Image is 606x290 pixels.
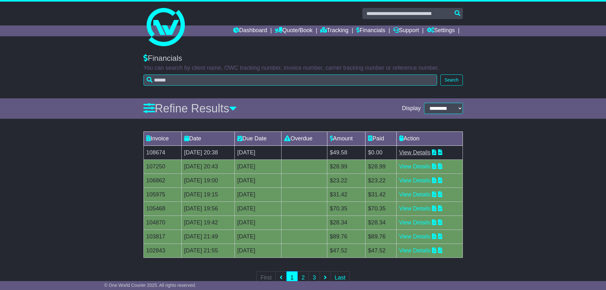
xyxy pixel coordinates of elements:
[181,230,234,244] td: [DATE] 21:49
[327,230,365,244] td: $89.76
[393,25,419,36] a: Support
[309,271,320,284] a: 3
[181,131,234,145] td: Date
[282,131,327,145] td: Overdue
[331,271,350,284] a: Last
[366,202,396,216] td: $70.35
[143,102,237,115] a: Refine Results
[234,230,281,244] td: [DATE]
[399,233,431,240] a: View Details
[181,202,234,216] td: [DATE] 19:56
[327,202,365,216] td: $70.35
[366,145,396,159] td: $0.00
[399,177,431,184] a: View Details
[396,131,463,145] td: Action
[440,74,463,86] button: Search
[327,187,365,202] td: $31.42
[143,159,181,173] td: 107250
[399,149,431,156] a: View Details
[234,131,281,145] td: Due Date
[327,244,365,258] td: $47.52
[143,131,181,145] td: Invoice
[181,145,234,159] td: [DATE] 20:38
[234,173,281,187] td: [DATE]
[181,244,234,258] td: [DATE] 21:55
[327,173,365,187] td: $23.22
[366,230,396,244] td: $89.76
[399,219,431,226] a: View Details
[297,271,309,284] a: 2
[233,25,267,36] a: Dashboard
[356,25,385,36] a: Financials
[275,25,312,36] a: Quote/Book
[181,159,234,173] td: [DATE] 20:43
[143,54,463,63] div: Financials
[327,131,365,145] td: Amount
[327,145,365,159] td: $49.58
[327,216,365,230] td: $28.34
[366,216,396,230] td: $28.34
[234,202,281,216] td: [DATE]
[234,145,281,159] td: [DATE]
[143,187,181,202] td: 105975
[181,216,234,230] td: [DATE] 19:42
[143,145,181,159] td: 108674
[143,173,181,187] td: 106862
[104,283,196,288] span: © One World Courier 2025. All rights reserved.
[366,159,396,173] td: $28.99
[234,187,281,202] td: [DATE]
[399,163,431,170] a: View Details
[143,65,463,72] p: You can search by client name, OWC tracking number, invoice number, carrier tracking number or re...
[143,202,181,216] td: 105468
[143,230,181,244] td: 103817
[366,244,396,258] td: $47.52
[181,187,234,202] td: [DATE] 19:15
[234,159,281,173] td: [DATE]
[402,105,421,112] span: Display
[234,216,281,230] td: [DATE]
[399,191,431,198] a: View Details
[327,159,365,173] td: $28.99
[143,244,181,258] td: 102843
[427,25,455,36] a: Settings
[399,247,431,254] a: View Details
[320,25,348,36] a: Tracking
[234,244,281,258] td: [DATE]
[366,187,396,202] td: $31.42
[286,271,298,284] a: 1
[181,173,234,187] td: [DATE] 19:00
[143,216,181,230] td: 104870
[366,131,396,145] td: Paid
[399,205,431,212] a: View Details
[366,173,396,187] td: $23.22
